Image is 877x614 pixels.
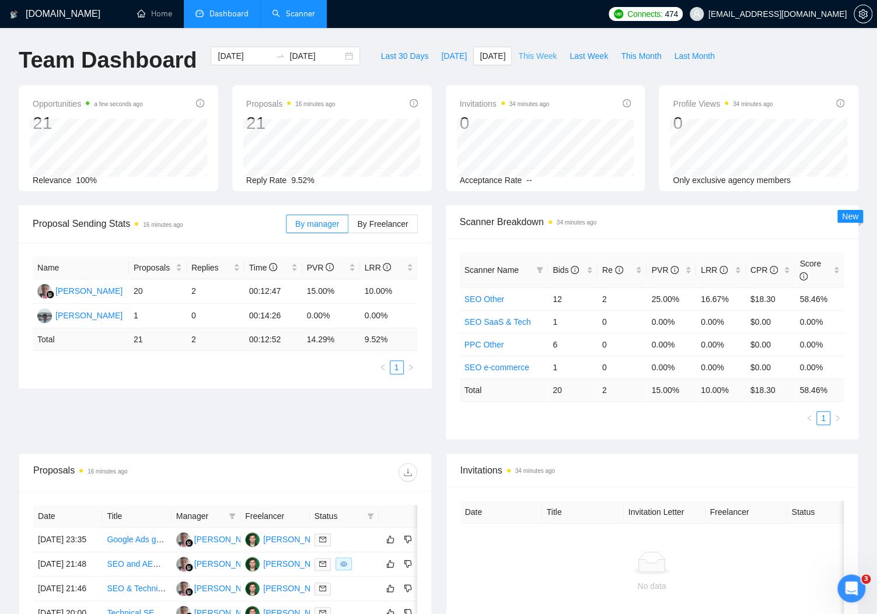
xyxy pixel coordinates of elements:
[787,501,869,524] th: Status
[390,361,403,374] a: 1
[795,378,844,401] td: 58.46 %
[107,584,405,593] a: SEO & Technical Optimisation Expert for Shopify Migration (Magento 2 → Shopify)
[176,510,224,522] span: Manager
[624,501,705,524] th: Invitation Letter
[37,284,52,299] img: WW
[795,287,844,310] td: 58.46%
[88,468,127,475] time: 16 minutes ago
[746,378,795,401] td: $ 18.30
[102,528,171,552] td: Google Ads guru for eCommerce scalability is Needed
[94,101,142,107] time: a few seconds ago
[696,378,746,401] td: 10.00 %
[319,536,326,543] span: mail
[33,176,71,185] span: Relevance
[837,574,865,602] iframe: Intercom live chat
[673,112,773,134] div: 0
[557,219,596,226] time: 34 minutes ago
[399,468,417,477] span: download
[244,328,302,351] td: 00:12:52
[245,581,260,596] img: MS
[515,468,555,474] time: 34 minutes ago
[401,532,415,546] button: dislike
[129,304,187,328] td: 1
[615,266,623,274] span: info-circle
[553,265,579,275] span: Bids
[275,51,285,61] span: swap-right
[196,99,204,107] span: info-circle
[816,411,830,425] li: 1
[802,411,816,425] button: left
[246,112,336,134] div: 21
[598,310,647,333] td: 0
[37,310,123,320] a: YM[PERSON_NAME]
[614,47,668,65] button: This Month
[383,581,397,595] button: like
[302,304,360,328] td: 0.00%
[209,9,249,19] span: Dashboard
[746,287,795,310] td: $18.30
[464,294,504,304] a: SEO Other
[176,534,261,543] a: WW[PERSON_NAME]
[410,99,418,107] span: info-circle
[33,577,102,601] td: [DATE] 21:46
[512,47,563,65] button: This Week
[647,287,696,310] td: 25.00%
[374,47,435,65] button: Last 30 Days
[569,50,608,62] span: Last Week
[291,176,315,185] span: 9.52%
[33,97,143,111] span: Opportunities
[460,501,542,524] th: Date
[696,310,746,333] td: 0.00%
[817,412,830,424] a: 1
[383,532,397,546] button: like
[836,99,844,107] span: info-circle
[289,50,343,62] input: End date
[376,360,390,374] li: Previous Page
[315,510,362,522] span: Status
[33,528,102,552] td: [DATE] 23:35
[746,333,795,356] td: $0.00
[647,310,696,333] td: 0.00%
[806,415,813,422] span: left
[129,328,187,351] td: 21
[33,328,129,351] td: Total
[302,279,360,304] td: 15.00%
[107,559,435,569] a: SEO and AEO Expert Needed for Blog Development and Email Campaign for Therapy Site
[548,378,598,401] td: 20
[245,559,330,568] a: MS[PERSON_NAME]
[404,360,418,374] li: Next Page
[830,411,844,425] li: Next Page
[137,9,172,19] a: homeHome
[185,588,193,596] img: gigradar-bm.png
[460,215,845,229] span: Scanner Breakdown
[627,8,662,20] span: Connects:
[263,533,330,546] div: [PERSON_NAME]
[386,559,394,569] span: like
[795,356,844,378] td: 0.00%
[33,257,129,279] th: Name
[218,50,271,62] input: Start date
[365,263,392,272] span: LRR
[509,101,549,107] time: 34 minutes ago
[854,5,872,23] button: setting
[187,304,244,328] td: 0
[295,101,335,107] time: 16 minutes ago
[365,507,376,525] span: filter
[246,176,286,185] span: Reply Rate
[187,279,244,304] td: 2
[46,290,54,299] img: gigradar-bm.png
[10,5,18,24] img: logo
[464,340,504,349] a: PPC Other
[383,263,391,271] span: info-circle
[404,584,412,593] span: dislike
[548,287,598,310] td: 12
[696,356,746,378] td: 0.00%
[33,112,143,134] div: 21
[404,559,412,569] span: dislike
[460,463,844,478] span: Invitations
[470,580,834,592] div: No data
[187,328,244,351] td: 2
[795,310,844,333] td: 0.00%
[19,47,197,74] h1: Team Dashboard
[245,557,260,571] img: MS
